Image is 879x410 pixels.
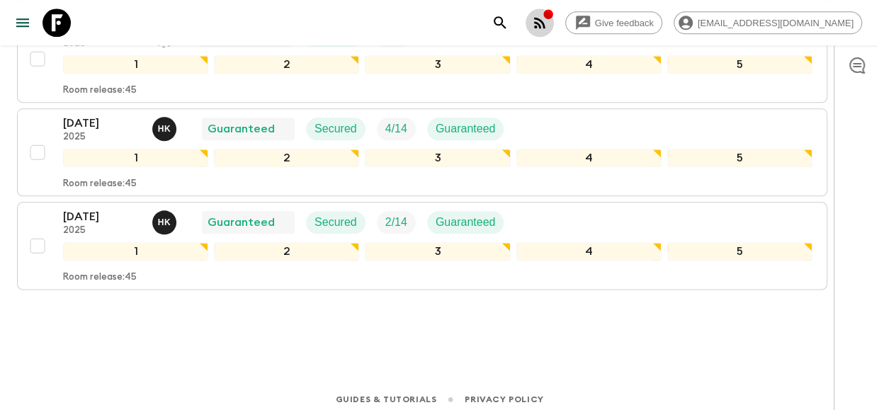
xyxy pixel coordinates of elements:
[152,117,179,141] button: HK
[63,208,141,225] p: [DATE]
[208,120,275,137] p: Guaranteed
[17,15,827,103] button: [DATE]2025Assign pack leaderOn SaleSecuredTrip Fill12345Room release:45
[465,392,543,407] a: Privacy Policy
[158,217,171,228] p: H K
[214,55,359,74] div: 2
[63,132,141,143] p: 2025
[152,215,179,226] span: Hanna Kristín Másdóttir
[486,8,514,37] button: search adventures
[152,210,179,234] button: HK
[63,272,137,283] p: Room release: 45
[365,149,510,167] div: 3
[208,214,275,231] p: Guaranteed
[306,211,365,234] div: Secured
[365,55,510,74] div: 3
[674,11,862,34] div: [EMAIL_ADDRESS][DOMAIN_NAME]
[587,18,662,28] span: Give feedback
[63,178,137,190] p: Room release: 45
[63,225,141,237] p: 2025
[63,242,208,261] div: 1
[8,8,37,37] button: menu
[565,11,662,34] a: Give feedback
[667,242,812,261] div: 5
[385,120,407,137] p: 4 / 14
[158,123,171,135] p: H K
[690,18,861,28] span: [EMAIL_ADDRESS][DOMAIN_NAME]
[667,149,812,167] div: 5
[377,211,416,234] div: Trip Fill
[385,214,407,231] p: 2 / 14
[63,85,137,96] p: Room release: 45
[667,55,812,74] div: 5
[516,55,662,74] div: 4
[377,118,416,140] div: Trip Fill
[436,120,496,137] p: Guaranteed
[17,108,827,196] button: [DATE]2025Hanna Kristín MásdóttirGuaranteedSecuredTrip FillGuaranteed12345Room release:45
[214,149,359,167] div: 2
[152,121,179,132] span: Hanna Kristín Másdóttir
[63,149,208,167] div: 1
[314,120,357,137] p: Secured
[516,242,662,261] div: 4
[314,214,357,231] p: Secured
[365,242,510,261] div: 3
[436,214,496,231] p: Guaranteed
[214,242,359,261] div: 2
[17,202,827,290] button: [DATE]2025Hanna Kristín MásdóttirGuaranteedSecuredTrip FillGuaranteed12345Room release:45
[335,392,436,407] a: Guides & Tutorials
[63,55,208,74] div: 1
[516,149,662,167] div: 4
[306,118,365,140] div: Secured
[63,115,141,132] p: [DATE]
